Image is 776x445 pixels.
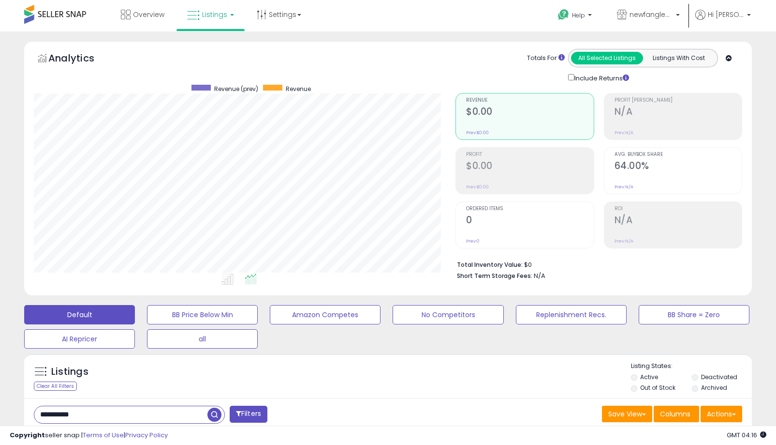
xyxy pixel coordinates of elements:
span: Help [572,11,585,19]
a: Terms of Use [83,430,124,440]
button: BB Price Below Min [147,305,258,324]
b: Short Term Storage Fees: [457,272,532,280]
button: Listings With Cost [643,52,715,64]
span: Overview [133,10,164,19]
button: all [147,329,258,349]
label: Active [640,373,658,381]
label: Deactivated [701,373,737,381]
h2: N/A [615,106,742,119]
small: Prev: $0.00 [466,184,489,190]
button: Filters [230,406,267,423]
i: Get Help [557,9,570,21]
h2: N/A [615,215,742,228]
a: Privacy Policy [125,430,168,440]
a: Hi [PERSON_NAME] [695,10,751,31]
span: Revenue [466,98,593,103]
div: Include Returns [561,72,641,83]
button: Columns [654,406,699,422]
h2: $0.00 [466,160,593,173]
small: Prev: N/A [615,130,633,136]
p: Listing States: [631,362,752,371]
small: Prev: 0 [466,238,480,244]
div: seller snap | | [10,431,168,440]
label: Archived [701,384,727,392]
button: Amazon Competes [270,305,381,324]
small: Prev: N/A [615,238,633,244]
strong: Copyright [10,430,45,440]
button: No Competitors [393,305,503,324]
button: Default [24,305,135,324]
button: AI Repricer [24,329,135,349]
button: Actions [701,406,742,422]
h2: 64.00% [615,160,742,173]
button: Save View [602,406,652,422]
span: Columns [660,409,690,419]
button: Replenishment Recs. [516,305,627,324]
button: BB Share = Zero [639,305,749,324]
a: Help [550,1,601,31]
span: N/A [534,271,545,280]
span: Revenue [286,85,311,93]
div: Totals For [527,54,565,63]
b: Total Inventory Value: [457,261,523,269]
div: Clear All Filters [34,382,77,391]
span: Profit [466,152,593,157]
span: Ordered Items [466,206,593,212]
label: Out of Stock [640,384,675,392]
small: Prev: $0.00 [466,130,489,136]
span: Avg. Buybox Share [615,152,742,157]
h2: 0 [466,215,593,228]
small: Prev: N/A [615,184,633,190]
span: 2025-08-17 04:16 GMT [727,430,766,440]
span: newfangled networks [630,10,673,19]
span: ROI [615,206,742,212]
span: Revenue (prev) [214,85,258,93]
span: Hi [PERSON_NAME] [708,10,744,19]
h5: Listings [51,365,88,379]
h5: Analytics [48,51,113,67]
button: All Selected Listings [571,52,643,64]
span: Listings [202,10,227,19]
h2: $0.00 [466,106,593,119]
li: $0 [457,258,735,270]
span: Profit [PERSON_NAME] [615,98,742,103]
